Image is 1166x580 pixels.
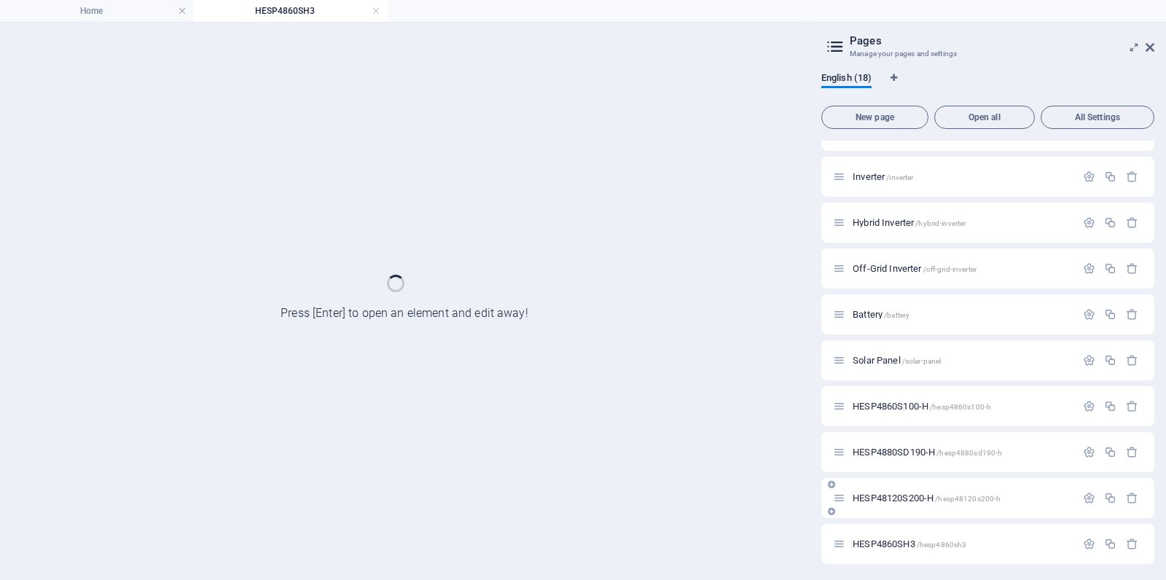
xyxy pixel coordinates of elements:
[848,310,1076,319] div: Battery/battery
[194,3,388,19] h4: HESP4860SH3
[1104,446,1116,458] div: Duplicate
[1047,113,1148,122] span: All Settings
[853,217,966,228] span: Click to open page
[1041,106,1154,129] button: All Settings
[821,69,872,90] span: English (18)
[934,106,1035,129] button: Open all
[848,447,1076,457] div: HESP4880SD190-H/hesp4880sd190-h
[1083,538,1095,550] div: Settings
[941,113,1028,122] span: Open all
[821,72,1154,100] div: Language Tabs
[850,34,1154,47] h2: Pages
[848,218,1076,227] div: Hybrid Inverter/hybrid-inverter
[1126,538,1138,550] div: Remove
[1126,400,1138,412] div: Remove
[915,219,966,227] span: /hybrid-inverter
[1104,492,1116,504] div: Duplicate
[853,447,1002,458] span: HESP4880SD190-H
[848,356,1076,365] div: Solar Panel/solar-panel
[930,403,991,411] span: /hesp4860s100-h
[853,401,991,412] span: HESP4860S100-H
[1083,262,1095,275] div: Settings
[848,493,1076,503] div: HESP48120S200-H/hesp48120s200-h
[828,113,922,122] span: New page
[1126,308,1138,321] div: Remove
[1126,446,1138,458] div: Remove
[1126,262,1138,275] div: Remove
[936,449,1002,457] span: /hesp4880sd190-h
[1083,446,1095,458] div: Settings
[1104,538,1116,550] div: Duplicate
[821,106,928,129] button: New page
[853,309,909,320] span: Click to open page
[848,264,1076,273] div: Off-Grid Inverter/off-grid-inverter
[1126,171,1138,183] div: Remove
[1126,354,1138,367] div: Remove
[853,263,977,274] span: Click to open page
[850,47,1125,60] h3: Manage your pages and settings
[1083,354,1095,367] div: Settings
[1083,400,1095,412] div: Settings
[902,357,942,365] span: /solar-panel
[1104,400,1116,412] div: Duplicate
[1104,354,1116,367] div: Duplicate
[917,541,967,549] span: /hesp4860sh3
[853,355,941,366] span: Solar Panel
[1104,171,1116,183] div: Duplicate
[1126,216,1138,229] div: Remove
[1104,308,1116,321] div: Duplicate
[1083,308,1095,321] div: Settings
[884,311,909,319] span: /battery
[853,171,913,182] span: Click to open page
[853,493,1001,503] span: HESP48120S200-H
[1083,171,1095,183] div: Settings
[886,173,913,181] span: /inverter
[848,172,1076,181] div: Inverter/inverter
[848,539,1076,549] div: HESP4860SH3/hesp4860sh3
[1083,216,1095,229] div: Settings
[935,495,1001,503] span: /hesp48120s200-h
[1104,262,1116,275] div: Duplicate
[848,401,1076,411] div: HESP4860S100-H/hesp4860s100-h
[923,265,977,273] span: /off-grid-inverter
[1104,216,1116,229] div: Duplicate
[853,538,966,549] span: Click to open page
[1126,492,1138,504] div: Remove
